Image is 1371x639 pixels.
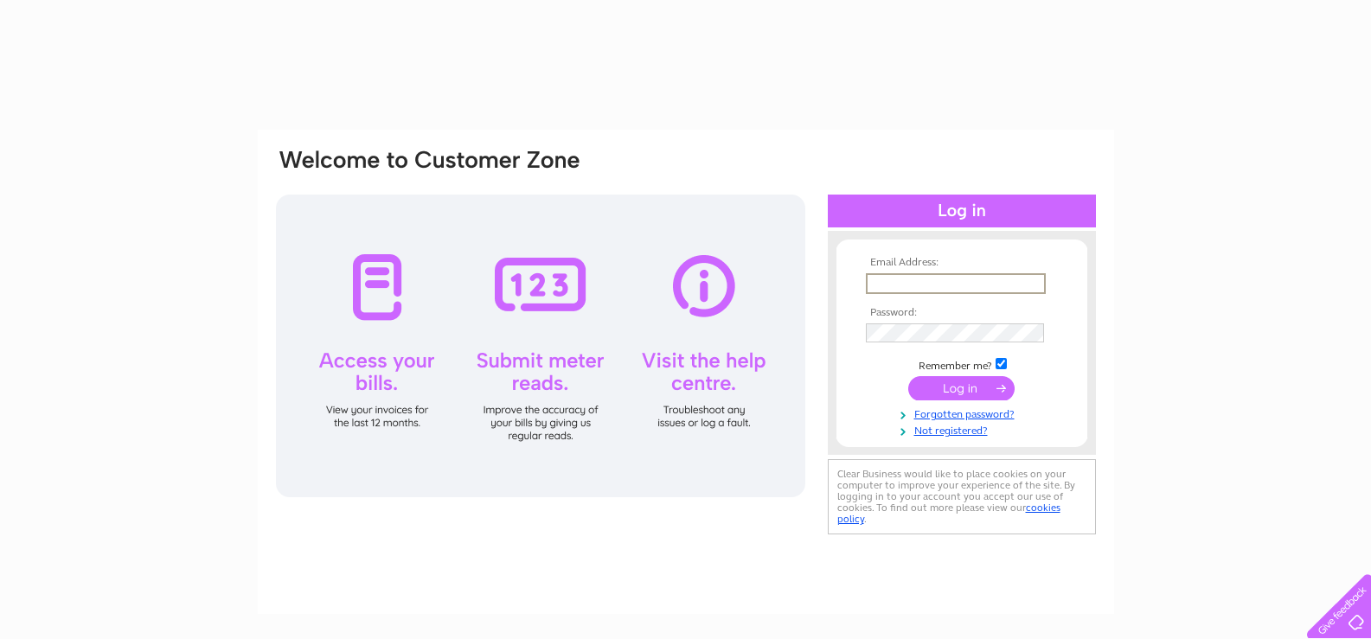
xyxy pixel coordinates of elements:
th: Email Address: [862,257,1062,269]
input: Submit [908,376,1015,400]
a: Not registered? [866,421,1062,438]
a: cookies policy [837,502,1060,525]
th: Password: [862,307,1062,319]
div: Clear Business would like to place cookies on your computer to improve your experience of the sit... [828,459,1096,534]
a: Forgotten password? [866,405,1062,421]
td: Remember me? [862,355,1062,373]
